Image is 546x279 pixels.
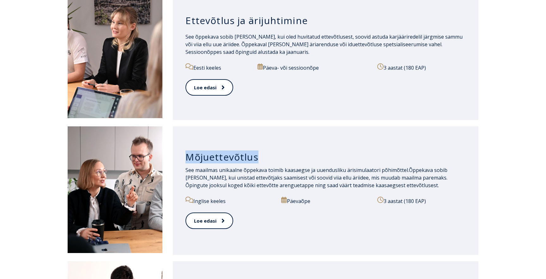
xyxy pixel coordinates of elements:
p: Päeva- või sessioonõpe [258,63,370,72]
span: See õppekava sobib [PERSON_NAME], kui oled huvitatud ettevõtlusest, soovid astuda karjääriredelil... [185,33,463,55]
p: Inglise keeles [185,197,274,205]
p: Eesti keeles [185,63,250,72]
p: 3 aastat (180 EAP) [377,197,459,205]
p: Päevaõpe [281,197,370,205]
h3: Mõjuettevõtlus [185,151,466,163]
a: Loe edasi [185,79,233,96]
p: 3 aastat (180 EAP) [377,63,466,72]
h3: Ettevõtlus ja ärijuhtimine [185,15,466,27]
a: Loe edasi [185,212,233,229]
span: Õppekava sobib [PERSON_NAME], kui unistad ettevõtjaks saamisest või soovid viia ellu äriidee, mis... [185,167,447,189]
span: See maailmas unikaalne õppekava toimib kaasaegse ja uuendusliku ärisimulaatori põhimõttel. [185,167,409,174]
img: Mõjuettevõtlus [68,126,162,253]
